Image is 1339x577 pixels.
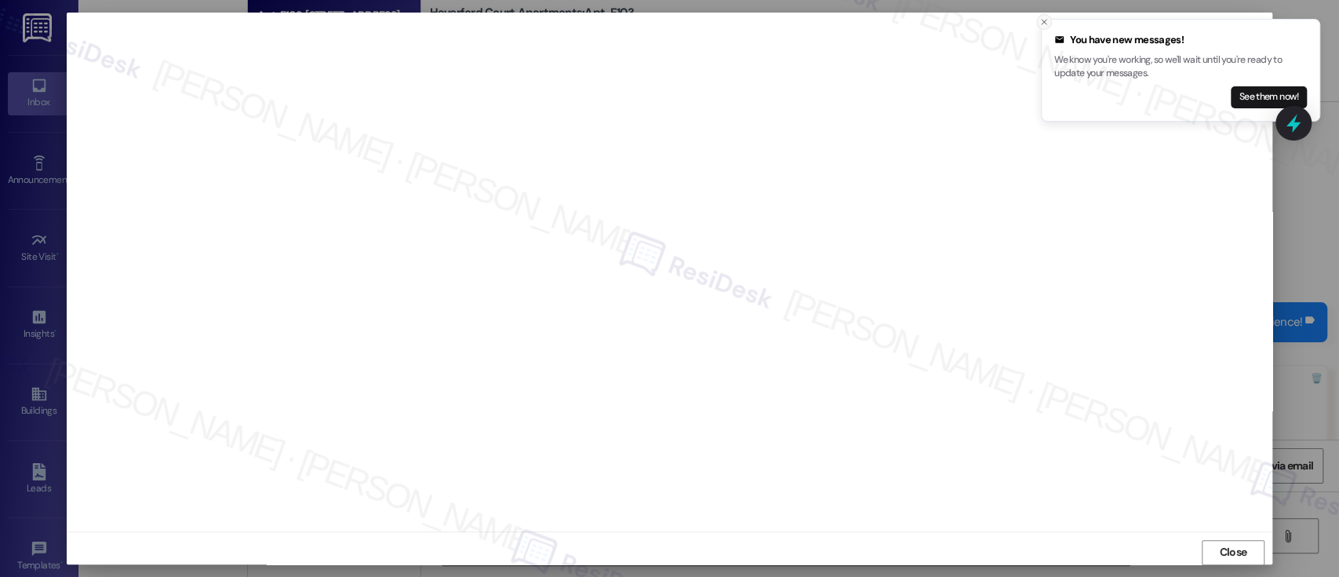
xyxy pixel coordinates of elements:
[1231,86,1307,108] button: See them now!
[75,20,1264,524] iframe: retool
[1219,544,1246,561] span: Close
[1202,540,1264,565] button: Close
[1054,53,1307,81] p: We know you're working, so we'll wait until you're ready to update your messages.
[1054,32,1307,48] div: You have new messages!
[1036,14,1052,30] button: Close toast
